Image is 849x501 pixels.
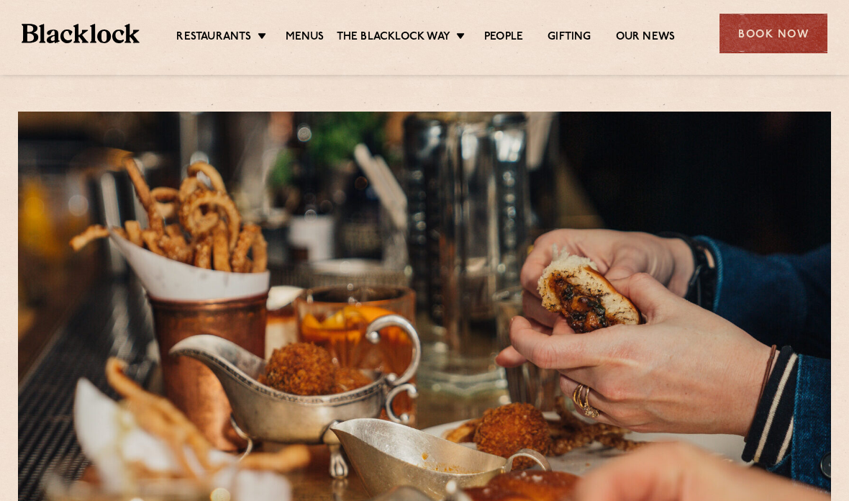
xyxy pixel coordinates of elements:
a: Restaurants [176,30,251,45]
div: Book Now [719,14,827,53]
a: The Blacklock Way [337,30,450,45]
a: People [484,30,523,45]
img: BL_Textured_Logo-footer-cropped.svg [22,24,140,44]
a: Gifting [548,30,591,45]
a: Our News [616,30,676,45]
a: Menus [286,30,324,45]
